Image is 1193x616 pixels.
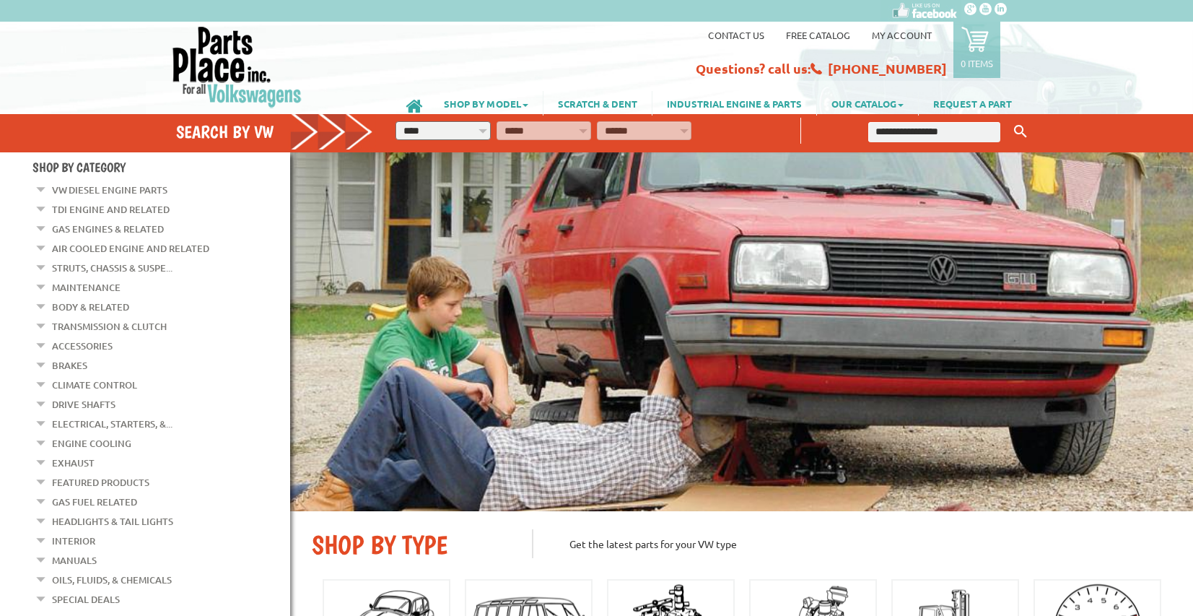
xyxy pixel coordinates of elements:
a: INDUSTRIAL ENGINE & PARTS [652,91,816,116]
a: Oils, Fluids, & Chemicals [52,571,172,589]
a: Transmission & Clutch [52,317,167,336]
a: SCRATCH & DENT [543,91,652,116]
a: Gas Fuel Related [52,493,137,511]
p: 0 items [961,57,993,69]
a: Accessories [52,337,113,355]
a: Contact us [708,29,764,41]
img: First slide [900x500] [290,152,1193,511]
a: Gas Engines & Related [52,220,164,238]
a: 0 items [953,22,1000,78]
a: Body & Related [52,298,129,316]
a: Struts, Chassis & Suspe... [52,259,172,277]
p: Get the latest parts for your VW type [532,529,1171,558]
a: My Account [872,29,932,41]
a: Climate Control [52,376,137,394]
a: Air Cooled Engine and Related [52,239,209,258]
a: Drive Shafts [52,395,115,414]
a: VW Diesel Engine Parts [52,181,167,199]
h2: SHOP BY TYPE [312,529,510,560]
a: Electrical, Starters, &... [52,415,172,433]
a: OUR CATALOG [817,91,918,116]
a: SHOP BY MODEL [429,91,543,116]
h4: Shop By Category [32,160,290,175]
a: Featured Products [52,473,149,492]
a: Manuals [52,551,97,570]
a: Engine Cooling [52,434,131,453]
a: Free Catalog [786,29,850,41]
h4: Search by VW [176,121,374,142]
a: Brakes [52,356,87,375]
a: Maintenance [52,278,121,297]
img: Parts Place Inc! [171,25,303,108]
a: Exhaust [52,454,95,472]
a: Interior [52,532,95,550]
a: Headlights & Tail Lights [52,512,173,531]
a: Special Deals [52,590,120,609]
a: REQUEST A PART [919,91,1026,116]
button: Keyword Search [1010,120,1031,144]
a: TDI Engine and Related [52,200,170,219]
